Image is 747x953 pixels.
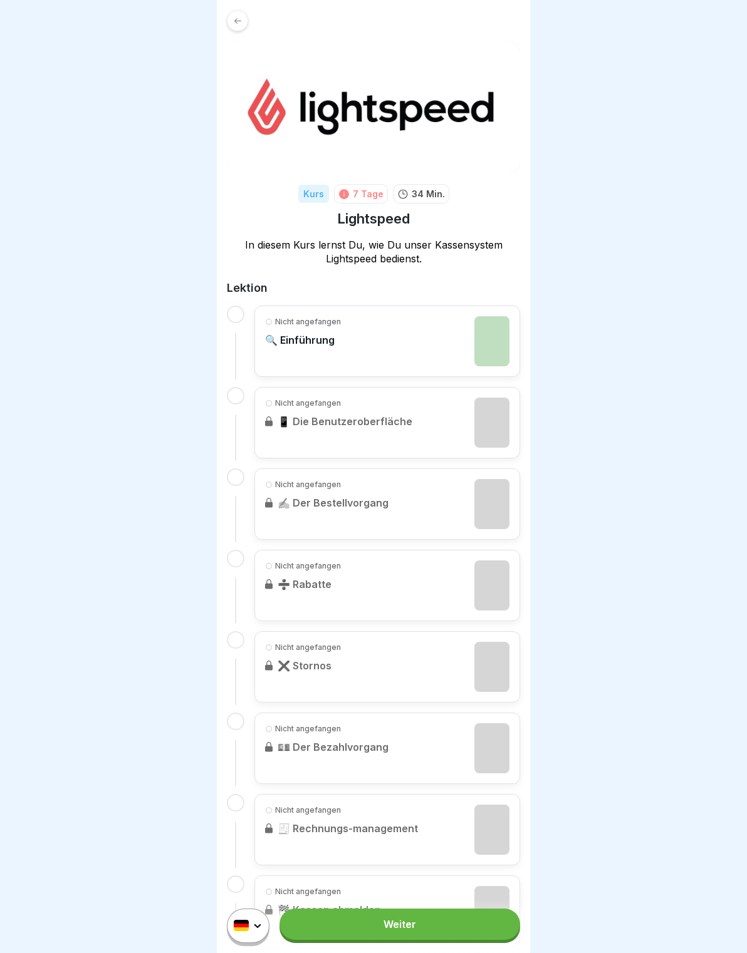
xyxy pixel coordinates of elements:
img: k6y1pgdqkvl9m5hj1q85hl9v.png [227,41,520,174]
h1: Lightspeed [337,210,410,228]
div: 7 Tage [353,187,384,200]
div: Kurs [298,185,329,203]
a: Weiter [279,909,520,940]
p: In diesem Kurs lernst Du, wie Du unser Kassensystem Lightspeed bedienst. [227,238,520,265]
h2: Lektion [227,281,520,296]
a: Nicht angefangen🔍 Einführung [265,316,509,366]
img: gd3jv32blpmctsfmuw91rq7f.png [474,316,509,366]
p: 34 Min. [412,187,445,200]
p: Nicht angefangen [275,316,341,327]
p: 🔍 Einführung [265,334,341,346]
img: de.svg [234,920,249,932]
